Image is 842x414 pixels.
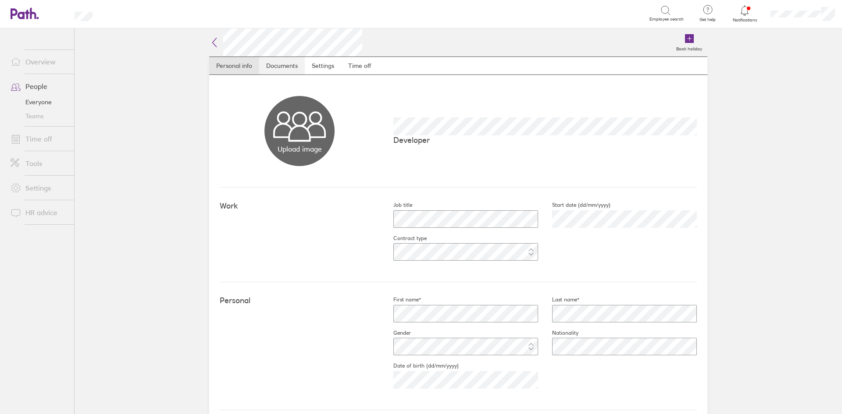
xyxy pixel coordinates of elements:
[4,130,74,148] a: Time off
[4,179,74,197] a: Settings
[4,78,74,95] a: People
[671,28,707,57] a: Book holiday
[379,329,411,336] label: Gender
[379,296,421,303] label: First name*
[649,17,684,22] span: Employee search
[379,235,427,242] label: Contract type
[538,296,579,303] label: Last name*
[341,57,378,74] a: Time off
[4,109,74,123] a: Teams
[379,362,459,369] label: Date of birth (dd/mm/yyyy)
[4,95,74,109] a: Everyone
[220,296,379,305] h4: Personal
[731,18,759,23] span: Notifications
[4,204,74,221] a: HR advice
[209,57,259,74] a: Personal info
[671,44,707,52] label: Book holiday
[4,53,74,71] a: Overview
[220,202,379,211] h4: Work
[393,135,697,145] p: Developer
[4,155,74,172] a: Tools
[731,4,759,23] a: Notifications
[305,57,341,74] a: Settings
[693,17,722,22] span: Get help
[538,202,610,209] label: Start date (dd/mm/yyyy)
[259,57,305,74] a: Documents
[379,202,412,209] label: Job title
[538,329,578,336] label: Nationality
[116,9,139,17] div: Search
